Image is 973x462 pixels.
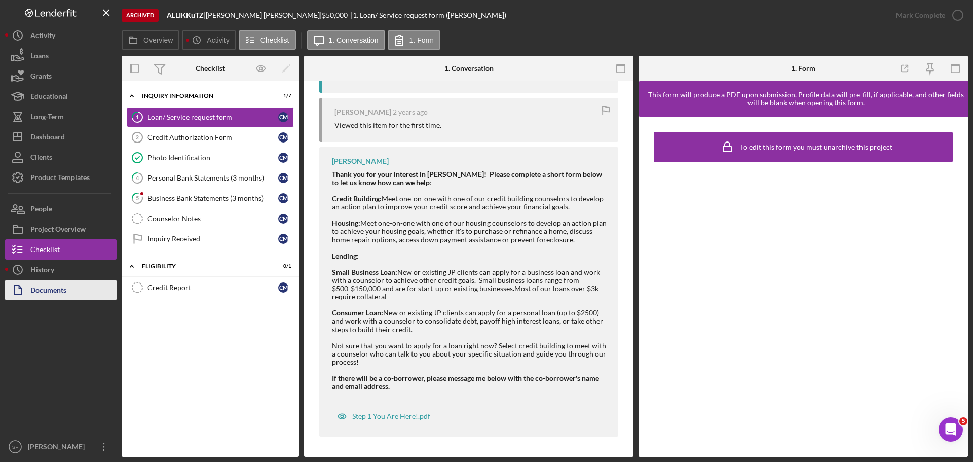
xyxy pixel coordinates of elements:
[196,64,225,73] div: Checklist
[273,93,291,99] div: 1 / 7
[332,252,359,260] strong: Lending:
[30,219,86,242] div: Project Overview
[147,174,278,182] div: Personal Bank Statements (3 months)
[30,260,54,282] div: History
[334,121,441,129] div: Viewed this item for the first time.
[278,214,288,224] div: C M
[332,157,389,165] div: [PERSON_NAME]
[30,25,55,48] div: Activity
[136,114,139,120] tspan: 1
[740,143,892,151] div: To edit this form you must unarchive this project
[332,219,360,227] strong: Housing:
[147,194,278,202] div: Business Bank Statements (3 months)
[5,127,117,147] button: Dashboard
[352,412,430,420] div: Step 1 You Are Here!.pdf
[30,239,60,262] div: Checklist
[30,280,66,303] div: Documents
[30,127,65,150] div: Dashboard
[167,11,204,19] b: ALLIKKuTZ
[322,11,351,19] div: $50,000
[896,5,945,25] div: Mark Complete
[147,235,278,243] div: Inquiry Received
[332,268,397,276] strong: Small Business Loan:
[5,260,117,280] button: History
[393,108,428,116] time: 2023-08-29 04:15
[206,11,322,19] div: [PERSON_NAME] [PERSON_NAME] |
[127,208,294,229] a: Counselor NotesCM
[25,437,91,459] div: [PERSON_NAME]
[278,173,288,183] div: C M
[147,133,278,141] div: Credit Authorization Form
[5,66,117,86] button: Grants
[332,406,435,427] button: Step 1 You Are Here!.pdf
[278,132,288,143] div: C M
[30,106,64,129] div: Long-Term
[5,219,117,239] button: Project Overview
[167,11,206,19] div: |
[127,168,294,188] a: 4Personal Bank Statements (3 months)CM
[513,284,514,293] strong: .
[332,268,608,301] div: New or existing JP clients can apply for a business loan and work with a counselor to achieve oth...
[939,417,963,442] iframe: Intercom live chat
[30,199,52,222] div: People
[278,153,288,163] div: C M
[329,36,379,44] label: 1. Conversation
[260,36,289,44] label: Checklist
[147,215,278,223] div: Counselor Notes
[239,30,296,50] button: Checklist
[182,30,236,50] button: Activity
[959,417,967,425] span: 5
[5,147,117,167] button: Clients
[332,374,599,390] strong: If there will be a co-borrower, please message me below with the co-borrower's name and email add...
[886,5,968,25] button: Mark Complete
[142,93,266,99] div: Inquiry Information
[5,106,117,127] button: Long-Term
[143,36,173,44] label: Overview
[409,36,434,44] label: 1. Form
[351,11,506,19] div: | 1. Loan/ Service request form ([PERSON_NAME])
[5,167,117,188] button: Product Templates
[207,36,229,44] label: Activity
[332,342,608,366] div: Not sure that you want to apply for a loan right now? Select credit building to meet with a couns...
[5,46,117,66] a: Loans
[136,195,139,201] tspan: 5
[136,174,139,181] tspan: 4
[5,199,117,219] a: People
[30,86,68,109] div: Educational
[644,91,968,107] div: This form will produce a PDF upon submission. Profile data will pre-fill, if applicable, and othe...
[127,127,294,148] a: 2Credit Authorization FormCM
[12,444,18,450] text: SF
[122,9,159,22] div: Archived
[791,64,815,73] div: 1. Form
[273,263,291,269] div: 0 / 1
[122,30,179,50] button: Overview
[127,277,294,298] a: Credit ReportCM
[30,66,52,89] div: Grants
[127,188,294,208] a: 5Business Bank Statements (3 months)CM
[444,64,494,73] div: 1. Conversation
[5,86,117,106] button: Educational
[127,229,294,249] a: Inquiry ReceivedCM
[30,147,52,170] div: Clients
[332,219,608,243] div: Meet one-on-one with one of our housing counselors to develop an action plan to achieve your hous...
[5,25,117,46] button: Activity
[5,239,117,260] button: Checklist
[307,30,385,50] button: 1. Conversation
[278,234,288,244] div: C M
[30,167,90,190] div: Product Templates
[332,195,608,211] div: Meet one-on-one with one of our credit building counselors to develop an action plan to improve y...
[332,309,608,333] div: New or existing JP clients can apply for a personal loan (up to $2500) and work with a counselor ...
[388,30,440,50] button: 1. Form
[5,437,117,457] button: SF[PERSON_NAME]
[127,148,294,168] a: Photo IdentificationCM
[5,280,117,300] button: Documents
